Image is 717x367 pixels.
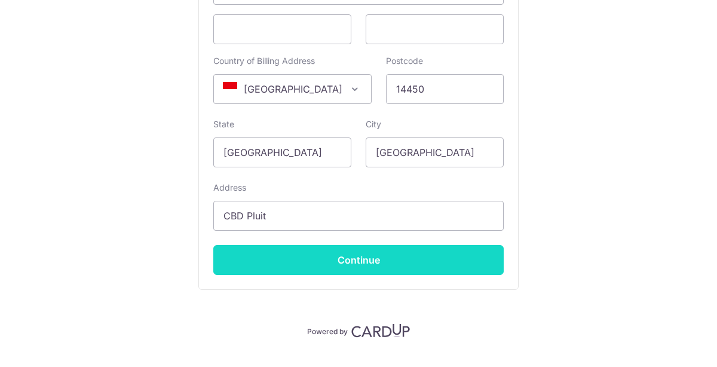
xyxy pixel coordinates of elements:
[214,75,371,103] span: Indonesia
[213,182,246,194] label: Address
[386,74,504,104] input: Example 123456
[213,55,315,67] label: Country of Billing Address
[213,74,372,104] span: Indonesia
[223,22,341,36] iframe: Secure card expiration date input frame
[376,22,494,36] iframe: Secure card security code input frame
[307,325,348,337] p: Powered by
[213,245,504,275] input: Continue
[386,55,423,67] label: Postcode
[351,323,410,338] img: CardUp
[366,118,381,130] label: City
[213,118,234,130] label: State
